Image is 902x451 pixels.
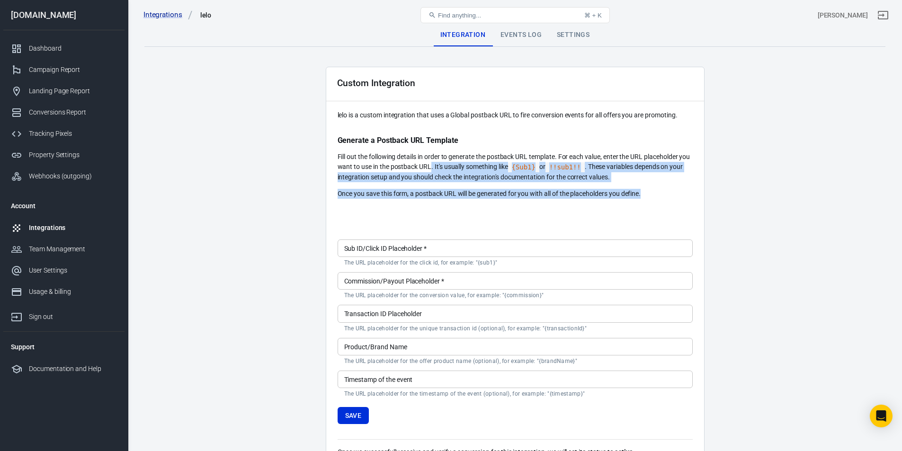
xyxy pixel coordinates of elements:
div: Dashboard [29,44,117,53]
div: ⌘ + K [584,12,602,19]
div: Custom Integration [337,78,415,88]
a: Campaign Report [3,59,125,80]
a: Property Settings [3,144,125,166]
a: Integrations [3,217,125,239]
a: Sign out [872,4,894,27]
p: Once you save this form, a postback URL will be generated for you with all of the placeholders yo... [338,189,693,199]
div: Usage & billing [29,287,117,297]
p: The URL placeholder for the unique transaction id (optional), for example: "{transactionId}" [344,325,686,332]
p: The URL placeholder for the conversion value, for example: "{commission}" [344,292,686,299]
li: Account [3,195,125,217]
a: Tracking Pixels [3,123,125,144]
input: {timestamp} [338,371,693,388]
input: {sub1} [338,239,693,257]
div: Events Log [493,24,549,46]
div: Team Management [29,244,117,254]
div: Settings [549,24,597,46]
div: [DOMAIN_NAME] [3,11,125,19]
div: Landing Page Report [29,86,117,96]
div: Conversions Report [29,107,117,117]
a: Dashboard [3,38,125,59]
a: User Settings [3,260,125,281]
p: Fill out the following details in order to generate the postback URL template. For each value, en... [338,152,693,182]
input: {commission} [338,272,693,290]
a: Webhooks (outgoing) [3,166,125,187]
li: Support [3,336,125,358]
div: Tracking Pixels [29,129,117,139]
a: Usage & billing [3,281,125,302]
a: Conversions Report [3,102,125,123]
div: Webhooks (outgoing) [29,171,117,181]
button: Save [338,407,369,424]
input: {transactionId} [338,305,693,322]
p: The URL placeholder for the click id, for example: "{sub1}" [344,259,686,266]
div: lelo [200,10,212,20]
div: User Settings [29,265,117,275]
div: Account id: ALiREBa8 [818,10,868,20]
a: Landing Page Report [3,80,125,102]
div: Sign out [29,312,117,322]
div: Property Settings [29,150,117,160]
code: Click to copy [508,162,539,172]
input: {brandName} [338,338,693,355]
p: Generate a Postback URL Template [338,135,693,145]
div: Integration [433,24,493,46]
div: Integrations [29,223,117,233]
div: Open Intercom Messenger [870,405,893,427]
code: Click to copy [545,162,585,172]
div: Campaign Report [29,65,117,75]
p: lelo is a custom integration that uses a Global postback URL to fire conversion events for all of... [338,110,693,120]
a: Team Management [3,239,125,260]
div: Documentation and Help [29,364,117,374]
p: The URL placeholder for the offer product name (optional), for example: "{brandName}" [344,357,686,365]
a: Integrations [143,10,193,20]
a: Sign out [3,302,125,327]
button: Find anything...⌘ + K [420,7,610,23]
span: Find anything... [438,12,481,19]
p: The URL placeholder for the timestamp of the event (optional), for example: "{timestamp}" [344,390,686,398]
